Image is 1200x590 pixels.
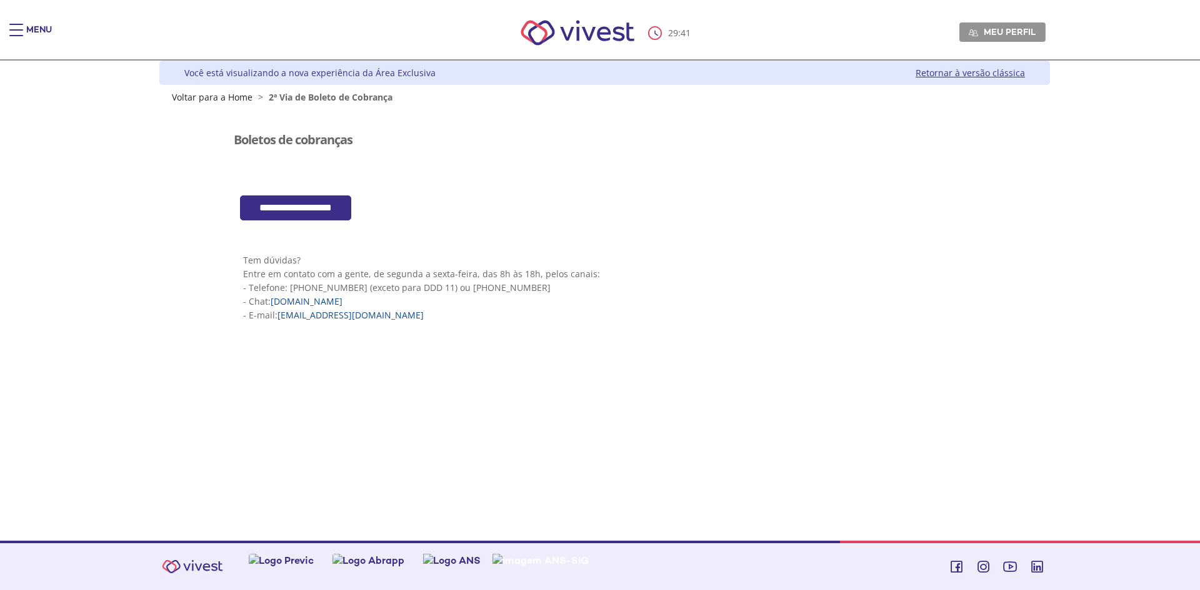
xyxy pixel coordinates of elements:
[271,295,342,307] a: [DOMAIN_NAME]
[234,133,352,147] h3: Boletos de cobranças
[959,22,1046,41] a: Meu perfil
[269,91,392,103] span: 2ª Via de Boleto de Cobrança
[507,6,649,59] img: Vivest
[969,28,978,37] img: Meu perfil
[150,61,1050,541] div: Vivest
[26,24,52,49] div: Menu
[243,253,967,322] p: Tem dúvidas? Entre em contato com a gente, de segunda a sexta-feira, das 8h às 18h, pelos canais:...
[668,27,678,39] span: 29
[172,91,252,103] a: Voltar para a Home
[255,91,266,103] span: >
[155,553,230,581] img: Vivest
[492,554,589,567] img: Imagem ANS-SIG
[249,554,314,567] img: Logo Previc
[332,554,404,567] img: Logo Abrapp
[681,27,691,39] span: 41
[648,26,693,40] div: :
[184,67,436,79] div: Você está visualizando a nova experiência da Área Exclusiva
[234,114,976,183] section: <span lang="pt-BR" dir="ltr">Visualizador do Conteúdo da Web</span>
[423,554,481,567] img: Logo ANS
[277,309,424,321] a: [EMAIL_ADDRESS][DOMAIN_NAME]
[234,195,976,221] section: <span lang="pt-BR" dir="ltr">Cob360 - Area Restrita - Emprestimos</span>
[916,67,1025,79] a: Retornar à versão clássica
[984,26,1036,37] span: Meu perfil
[234,233,976,341] section: <span lang="pt-BR" dir="ltr">Visualizador do Conteúdo da Web</span> 1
